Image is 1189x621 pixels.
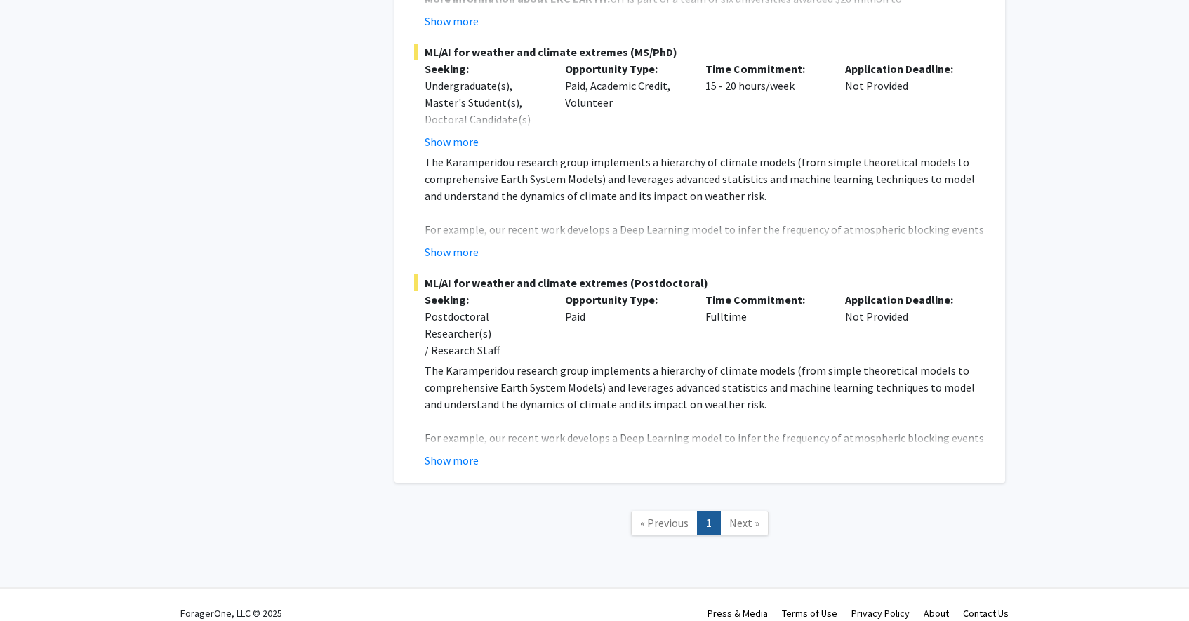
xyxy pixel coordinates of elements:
[640,516,689,530] span: « Previous
[414,274,985,291] span: ML/AI for weather and climate extremes (Postdoctoral)
[425,77,544,161] div: Undergraduate(s), Master's Student(s), Doctoral Candidate(s) (PhD, MD, DMD, PharmD, etc.)
[845,291,964,308] p: Application Deadline:
[554,60,695,150] div: Paid, Academic Credit, Volunteer
[425,291,544,308] p: Seeking:
[425,452,479,469] button: Show more
[425,154,985,204] p: The Karamperidou research group implements a hierarchy of climate models (from simple theoretical...
[11,558,60,610] iframe: Chat
[425,362,985,413] p: The Karamperidou research group implements a hierarchy of climate models (from simple theoretical...
[708,607,768,620] a: Press & Media
[394,497,1005,554] nav: Page navigation
[425,13,479,29] button: Show more
[720,511,769,535] a: Next Page
[565,60,684,77] p: Opportunity Type:
[414,44,985,60] span: ML/AI for weather and climate extremes (MS/PhD)
[697,511,721,535] a: 1
[425,133,479,150] button: Show more
[924,607,949,620] a: About
[845,60,964,77] p: Application Deadline:
[729,516,759,530] span: Next »
[695,60,835,150] div: 15 - 20 hours/week
[425,308,544,359] div: Postdoctoral Researcher(s) / Research Staff
[425,243,479,260] button: Show more
[835,60,975,150] div: Not Provided
[851,607,910,620] a: Privacy Policy
[565,291,684,308] p: Opportunity Type:
[835,291,975,359] div: Not Provided
[695,291,835,359] div: Fulltime
[425,60,544,77] p: Seeking:
[425,221,985,272] p: For example, our recent work develops a Deep Learning model to infer the frequency of atmospheric...
[554,291,695,359] div: Paid
[631,511,698,535] a: Previous Page
[705,60,825,77] p: Time Commitment:
[963,607,1009,620] a: Contact Us
[705,291,825,308] p: Time Commitment:
[425,429,985,480] p: For example, our recent work develops a Deep Learning model to infer the frequency of atmospheric...
[782,607,837,620] a: Terms of Use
